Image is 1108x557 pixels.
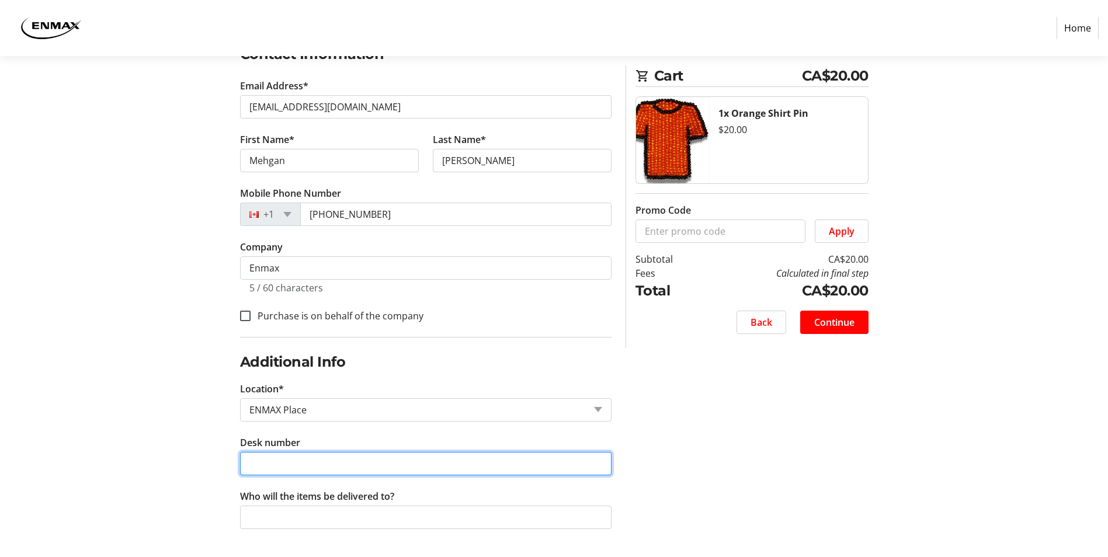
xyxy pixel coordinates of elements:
[240,79,308,93] label: Email Address*
[718,107,808,120] strong: 1x Orange Shirt Pin
[737,311,786,334] button: Back
[240,351,612,373] h2: Additional Info
[249,281,323,294] tr-character-limit: 5 / 60 characters
[251,309,423,323] label: Purchase is on behalf of the company
[433,133,486,147] label: Last Name*
[635,203,691,217] label: Promo Code
[635,252,703,266] td: Subtotal
[240,186,341,200] label: Mobile Phone Number
[635,220,805,243] input: Enter promo code
[300,203,612,226] input: (506) 234-5678
[815,220,869,243] button: Apply
[635,280,703,301] td: Total
[9,5,92,51] img: ENMAX 's Logo
[703,252,869,266] td: CA$20.00
[654,65,802,86] span: Cart
[800,311,869,334] button: Continue
[240,240,283,254] label: Company
[829,224,855,238] span: Apply
[240,382,284,396] label: Location*
[1057,17,1099,39] a: Home
[240,436,300,450] label: Desk number
[635,266,703,280] td: Fees
[814,315,855,329] span: Continue
[703,266,869,280] td: Calculated in final step
[751,315,772,329] span: Back
[240,489,394,503] label: Who will the items be delivered to?
[703,280,869,301] td: CA$20.00
[636,97,709,183] img: Orange Shirt Pin
[240,133,294,147] label: First Name*
[718,123,859,137] div: $20.00
[802,65,869,86] span: CA$20.00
